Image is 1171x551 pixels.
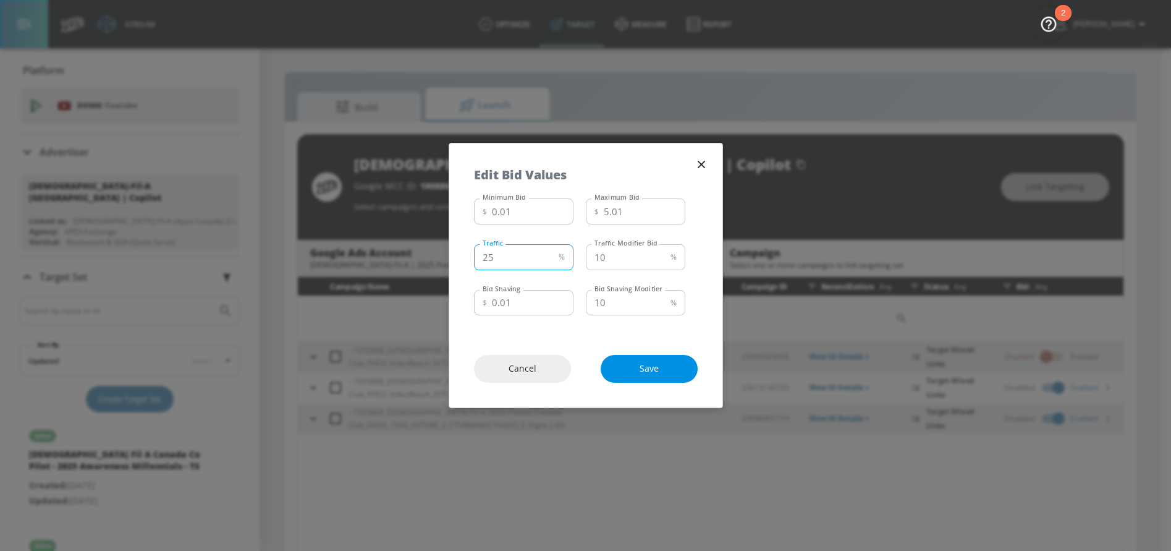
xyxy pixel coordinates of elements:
[670,250,677,263] p: %
[594,284,662,293] label: Bid Shaving Modifier
[601,355,698,383] button: Save
[474,168,567,181] h5: Edit Bid Values
[625,361,673,377] span: Save
[483,205,487,218] p: $
[594,239,657,247] label: Traffic Modifier Bid
[594,205,599,218] p: $
[474,355,571,383] button: Cancel
[483,296,487,309] p: $
[1031,6,1066,41] button: Open Resource Center, 2 new notifications
[559,250,565,263] p: %
[670,296,677,309] p: %
[499,361,546,377] span: Cancel
[483,193,526,202] label: Minimum Bid
[594,193,640,202] label: Maximum Bid
[483,239,504,247] label: Traffic
[1061,13,1065,29] div: 2
[483,284,520,293] label: Bid Shaving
